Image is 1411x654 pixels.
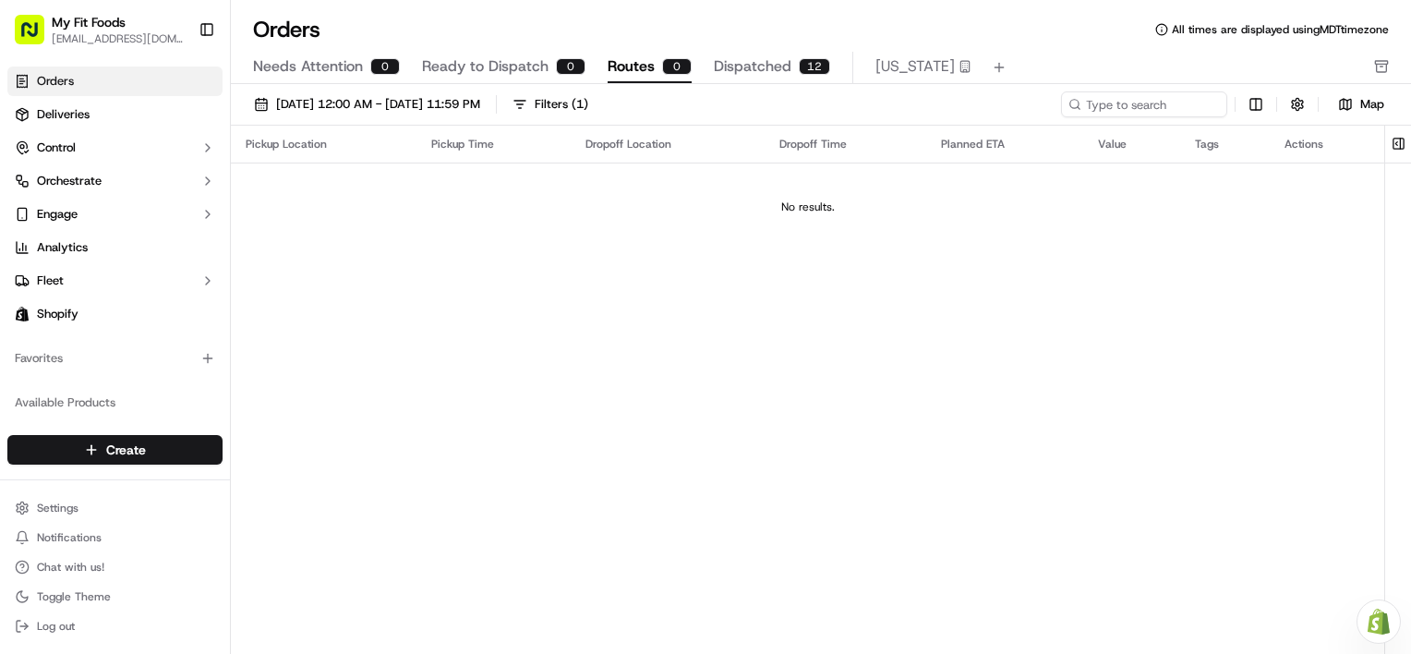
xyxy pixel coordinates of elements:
[7,166,223,196] button: Orchestrate
[572,96,588,113] span: ( 1 )
[37,589,111,604] span: Toggle Theme
[37,560,104,575] span: Chat with us!
[238,200,1377,214] div: No results.
[422,55,549,78] span: Ready to Dispatch
[7,435,223,465] button: Create
[7,554,223,580] button: Chat with us!
[662,58,692,75] div: 0
[37,272,64,289] span: Fleet
[37,501,78,515] span: Settings
[15,307,30,321] img: Shopify logo
[504,91,597,117] button: Filters(1)
[779,137,912,151] div: Dropoff Time
[106,441,146,459] span: Create
[253,15,320,44] h1: Orders
[7,495,223,521] button: Settings
[535,96,588,113] div: Filters
[1172,22,1389,37] span: All times are displayed using MDT timezone
[253,55,363,78] span: Needs Attention
[799,58,830,75] div: 12
[7,233,223,262] a: Analytics
[7,388,223,418] div: Available Products
[37,73,74,90] span: Orders
[1284,137,1369,151] div: Actions
[149,260,304,294] a: 💻API Documentation
[130,312,223,327] a: Powered byPylon
[7,525,223,551] button: Notifications
[1195,137,1255,151] div: Tags
[52,13,126,31] button: My Fit Foods
[7,613,223,639] button: Log out
[18,18,55,55] img: Nash
[37,619,75,634] span: Log out
[18,74,336,103] p: Welcome 👋
[1326,93,1396,115] button: Map
[18,176,52,210] img: 1736555255976-a54dd68f-1ca7-489b-9aae-adbdc363a1c4
[941,137,1067,151] div: Planned ETA
[875,55,955,78] span: [US_STATE]
[37,173,102,189] span: Orchestrate
[7,200,223,229] button: Engage
[7,344,223,373] div: Favorites
[585,137,749,151] div: Dropoff Location
[1360,96,1384,113] span: Map
[175,268,296,286] span: API Documentation
[7,67,223,96] a: Orders
[370,58,400,75] div: 0
[11,260,149,294] a: 📗Knowledge Base
[37,530,102,545] span: Notifications
[37,268,141,286] span: Knowledge Base
[314,182,336,204] button: Start new chat
[52,31,184,46] button: [EMAIL_ADDRESS][DOMAIN_NAME]
[276,96,480,113] span: [DATE] 12:00 AM - [DATE] 11:59 PM
[7,266,223,296] button: Fleet
[7,100,223,129] a: Deliveries
[184,313,223,327] span: Pylon
[37,306,78,322] span: Shopify
[431,137,556,151] div: Pickup Time
[37,239,88,256] span: Analytics
[1061,91,1227,117] input: Type to search
[63,176,303,195] div: Start new chat
[1098,137,1165,151] div: Value
[7,133,223,163] button: Control
[48,119,332,139] input: Got a question? Start typing here...
[7,584,223,610] button: Toggle Theme
[18,270,33,285] div: 📗
[714,55,791,78] span: Dispatched
[37,206,78,223] span: Engage
[246,137,402,151] div: Pickup Location
[246,91,488,117] button: [DATE] 12:00 AM - [DATE] 11:59 PM
[556,58,585,75] div: 0
[37,139,76,156] span: Control
[7,299,223,329] a: Shopify
[63,195,234,210] div: We're available if you need us!
[7,7,191,52] button: My Fit Foods[EMAIL_ADDRESS][DOMAIN_NAME]
[37,106,90,123] span: Deliveries
[156,270,171,285] div: 💻
[608,55,655,78] span: Routes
